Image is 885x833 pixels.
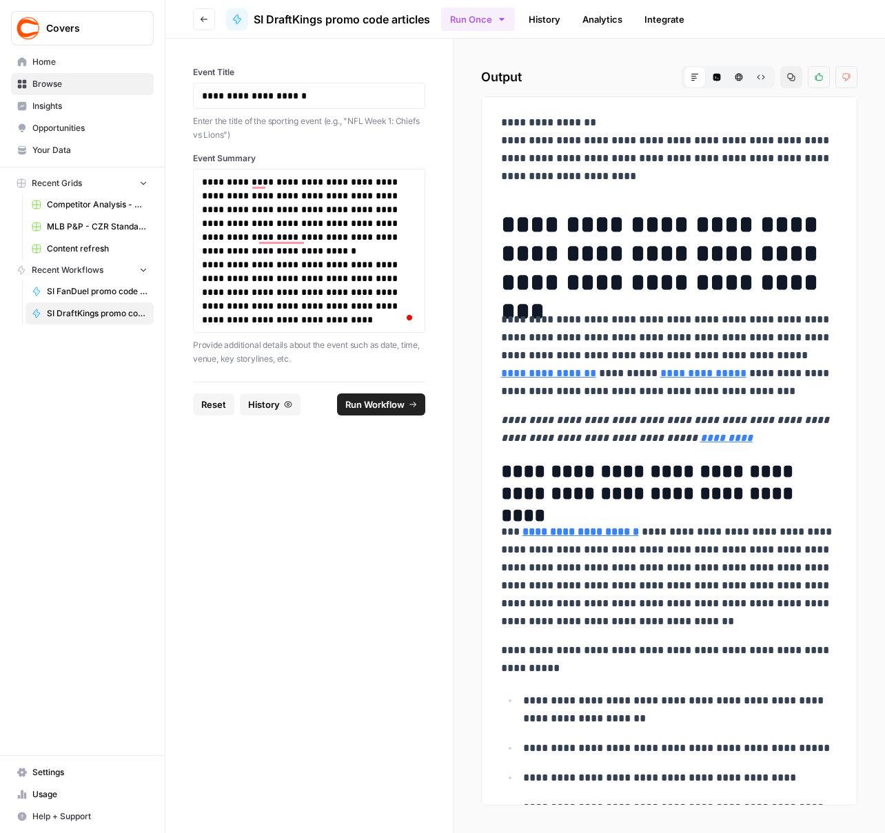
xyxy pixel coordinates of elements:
span: Run Workflow [345,398,405,411]
button: Recent Grids [11,173,154,194]
img: Covers Logo [16,16,41,41]
span: MLB P&P - CZR Standard (Production) Grid [47,220,147,233]
button: Reset [193,393,234,415]
a: SI DraftKings promo code articles [26,302,154,325]
a: Content refresh [26,238,154,260]
span: Reset [201,398,226,411]
span: Insights [32,100,147,112]
button: Run Workflow [337,393,425,415]
span: History [248,398,280,411]
button: History [240,393,301,415]
span: Competitor Analysis - URL Specific Grid [47,198,147,211]
a: Analytics [574,8,631,30]
a: Opportunities [11,117,154,139]
a: Competitor Analysis - URL Specific Grid [26,194,154,216]
button: Run Once [441,8,515,31]
label: Event Title [193,66,425,79]
span: Browse [32,78,147,90]
button: Workspace: Covers [11,11,154,45]
a: Insights [11,95,154,117]
a: Integrate [636,8,693,30]
button: Help + Support [11,805,154,827]
span: Opportunities [32,122,147,134]
a: MLB P&P - CZR Standard (Production) Grid [26,216,154,238]
span: Home [32,56,147,68]
button: Recent Workflows [11,260,154,280]
div: To enrich screen reader interactions, please activate Accessibility in Grammarly extension settings [202,175,416,327]
a: Settings [11,761,154,783]
p: Enter the title of the sporting event (e.g., "NFL Week 1: Chiefs vs Lions") [193,114,425,141]
span: Help + Support [32,810,147,823]
span: Your Data [32,144,147,156]
h2: Output [481,66,857,88]
a: Usage [11,783,154,805]
span: Settings [32,766,147,779]
span: Usage [32,788,147,801]
a: Your Data [11,139,154,161]
a: SI DraftKings promo code articles [226,8,430,30]
span: SI DraftKings promo code articles [47,307,147,320]
a: SI FanDuel promo code articles [26,280,154,302]
label: Event Summary [193,152,425,165]
a: Home [11,51,154,73]
span: SI DraftKings promo code articles [254,11,430,28]
a: Browse [11,73,154,95]
p: Provide additional details about the event such as date, time, venue, key storylines, etc. [193,338,425,365]
span: Recent Grids [32,177,82,189]
span: Recent Workflows [32,264,103,276]
span: Content refresh [47,243,147,255]
a: History [520,8,569,30]
span: Covers [46,21,130,35]
span: SI FanDuel promo code articles [47,285,147,298]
